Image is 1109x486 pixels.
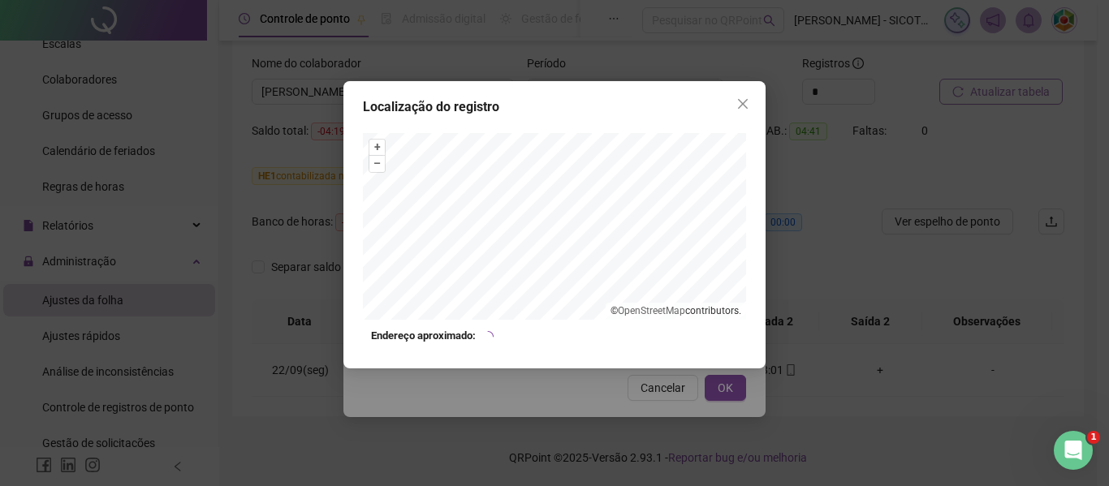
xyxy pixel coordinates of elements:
[1087,431,1100,444] span: 1
[618,305,685,316] a: OpenStreetMap
[611,305,741,316] li: © contributors.
[730,91,756,117] button: Close
[369,140,385,155] button: +
[363,97,746,117] div: Localização do registro
[1054,431,1093,470] iframe: Intercom live chat
[480,329,496,345] span: loading
[736,97,749,110] span: close
[371,328,476,344] strong: Endereço aproximado:
[369,156,385,171] button: –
